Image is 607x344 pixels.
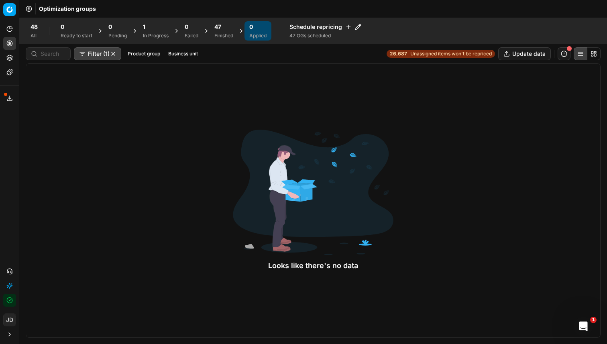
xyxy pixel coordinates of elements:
[410,51,492,57] span: Unassigned items won't be repriced
[61,33,92,39] div: Ready to start
[233,260,393,271] div: Looks like there's no data
[39,5,96,13] nav: breadcrumb
[289,33,361,39] div: 47 OGs scheduled
[185,33,198,39] div: Failed
[31,23,38,31] span: 48
[249,23,253,31] span: 0
[214,23,221,31] span: 47
[185,23,188,31] span: 0
[108,33,127,39] div: Pending
[31,33,38,39] div: All
[498,47,551,60] button: Update data
[74,47,121,60] button: Filter (1)
[289,23,361,31] h4: Schedule repricing
[590,317,597,323] span: 1
[143,23,145,31] span: 1
[214,33,233,39] div: Finished
[61,23,64,31] span: 0
[165,49,201,59] button: Business unit
[4,314,16,326] span: JD
[390,51,407,57] strong: 26,687
[574,317,593,336] iframe: Intercom live chat
[249,33,267,39] div: Applied
[124,49,163,59] button: Product group
[387,50,495,58] a: 26,687Unassigned items won't be repriced
[108,23,112,31] span: 0
[39,5,96,13] span: Optimization groups
[143,33,169,39] div: In Progress
[41,50,65,58] input: Search
[3,313,16,326] button: JD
